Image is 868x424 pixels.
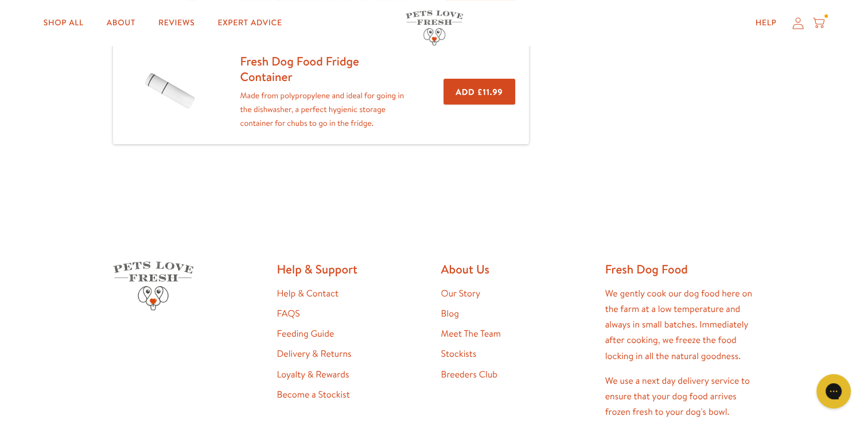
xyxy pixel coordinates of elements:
a: Reviews [149,11,204,34]
h2: Help & Support [277,261,427,277]
a: Feeding Guide [277,327,334,340]
h2: About Us [441,261,591,277]
a: Fresh Dog Food Fridge Container [240,53,359,85]
a: Expert Advice [208,11,291,34]
a: Stockists [441,348,477,360]
img: Fresh Dog Food Fridge Container [141,64,198,120]
a: Shop All [34,11,93,34]
p: Made from polypropylene and ideal for going in the dishwasher, a perfect hygienic storage contain... [240,89,407,130]
a: Our Story [441,287,481,300]
a: Breeders Club [441,368,497,381]
a: Become a Stockist [277,388,350,401]
p: We use a next day delivery service to ensure that your dog food arrives frozen fresh to your dog'... [605,373,756,421]
img: Pets Love Fresh [113,261,193,310]
a: Loyalty & Rewards [277,368,349,381]
h2: Fresh Dog Food [605,261,756,277]
a: Delivery & Returns [277,348,352,360]
a: Help & Contact [277,287,338,300]
a: FAQS [277,307,300,320]
a: About [98,11,145,34]
img: Pets Love Fresh [406,10,463,45]
a: Blog [441,307,459,320]
a: Meet The Team [441,327,501,340]
iframe: Gorgias live chat messenger [811,370,857,413]
a: Help [746,11,786,34]
button: Add £11.99 [443,79,515,105]
p: We gently cook our dog food here on the farm at a low temperature and always in small batches. Im... [605,286,756,364]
